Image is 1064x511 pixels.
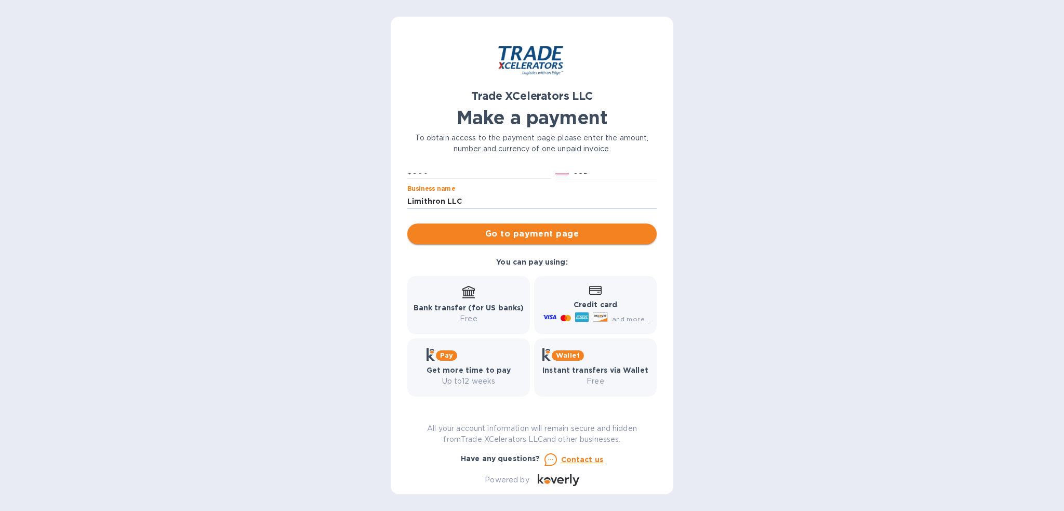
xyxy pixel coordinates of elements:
b: Instant transfers via Wallet [542,366,648,374]
b: Trade XCelerators LLC [471,89,592,102]
input: Enter business name [407,193,657,209]
p: Up to 12 weeks [427,376,511,387]
b: Pay [440,351,453,359]
button: Go to payment page [407,224,657,244]
label: Business name [407,186,455,192]
b: Credit card [574,300,617,309]
b: Get more time to pay [427,366,511,374]
b: Wallet [556,351,580,359]
span: and more... [612,315,650,323]
b: Have any questions? [461,454,540,463]
u: Contact us [561,455,604,464]
p: Free [414,313,524,324]
b: Bank transfer (for US banks) [414,304,524,312]
b: You can pay using: [496,258,567,266]
p: All your account information will remain secure and hidden from Trade XCelerators LLC and other b... [407,423,657,445]
span: Go to payment page [416,228,648,240]
p: To obtain access to the payment page please enter the amount, number and currency of one unpaid i... [407,133,657,154]
p: Free [542,376,648,387]
p: Powered by [485,475,529,486]
h1: Make a payment [407,107,657,128]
